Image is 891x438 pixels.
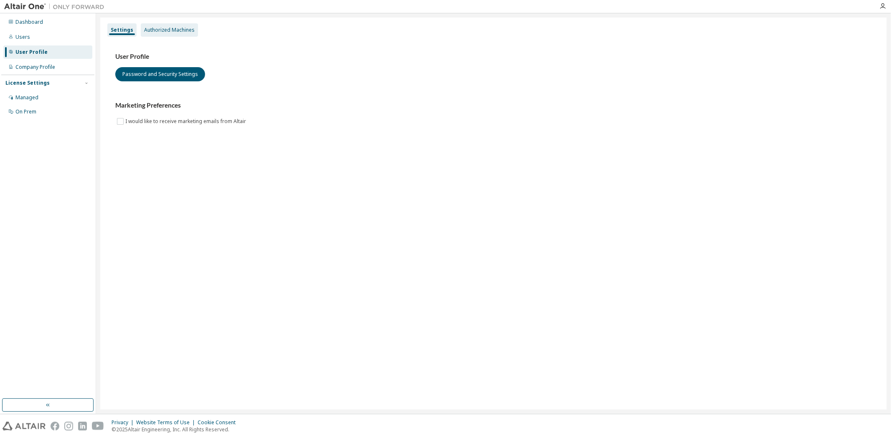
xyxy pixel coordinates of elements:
img: youtube.svg [92,422,104,430]
img: instagram.svg [64,422,73,430]
div: Dashboard [15,19,43,25]
img: linkedin.svg [78,422,87,430]
img: altair_logo.svg [3,422,46,430]
div: Cookie Consent [198,419,241,426]
div: Privacy [112,419,136,426]
div: Managed [15,94,38,101]
div: Website Terms of Use [136,419,198,426]
label: I would like to receive marketing emails from Altair [125,116,248,126]
div: Authorized Machines [144,27,195,33]
img: Altair One [4,3,109,11]
div: Settings [111,27,133,33]
p: © 2025 Altair Engineering, Inc. All Rights Reserved. [112,426,241,433]
div: On Prem [15,108,36,115]
h3: Marketing Preferences [115,101,872,110]
div: Company Profile [15,64,55,70]
div: License Settings [5,80,50,86]
div: User Profile [15,49,48,55]
button: Password and Security Settings [115,67,205,81]
h3: User Profile [115,53,872,61]
img: facebook.svg [51,422,59,430]
div: Users [15,34,30,40]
